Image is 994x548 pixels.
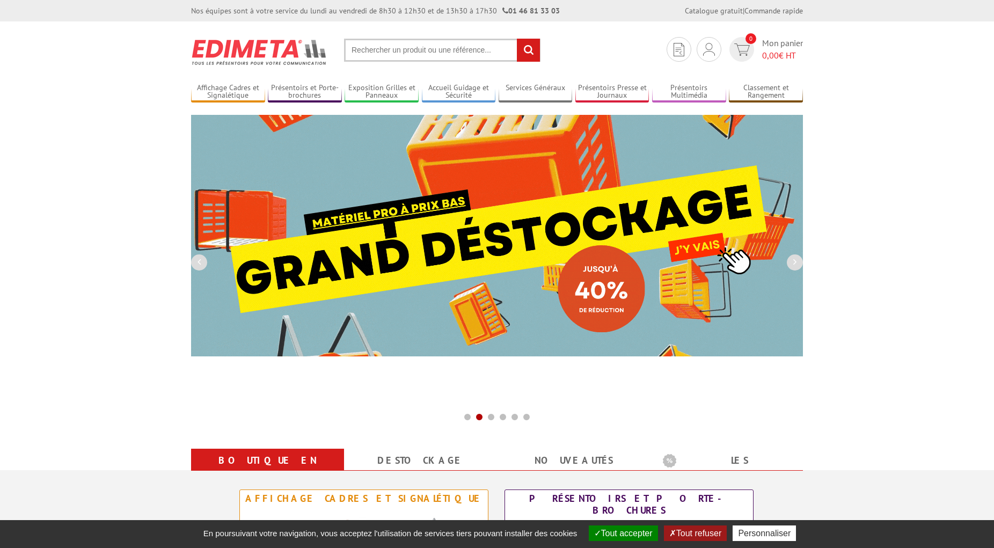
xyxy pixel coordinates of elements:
span: Mon panier [762,37,803,62]
a: Catalogue gratuit [685,6,743,16]
input: Rechercher un produit ou une référence... [344,39,540,62]
a: Présentoirs Multimédia [652,83,726,101]
div: Affichage Cadres et Signalétique [243,493,485,505]
button: Tout accepter [589,525,658,541]
a: Commande rapide [744,6,803,16]
span: 0,00 [762,50,779,61]
span: € HT [762,49,803,62]
img: devis rapide [703,43,715,56]
img: devis rapide [734,43,750,56]
button: Tout refuser [664,525,727,541]
a: Les promotions [663,451,790,489]
a: Boutique en ligne [204,451,331,489]
div: Présentoirs et Porte-brochures [508,493,750,516]
a: Exposition Grilles et Panneaux [345,83,419,101]
a: Classement et Rangement [729,83,803,101]
strong: 01 46 81 33 03 [502,6,560,16]
div: Nos équipes sont à votre service du lundi au vendredi de 8h30 à 12h30 et de 13h30 à 17h30 [191,5,560,16]
a: Destockage [357,451,484,470]
span: En poursuivant votre navigation, vous acceptez l'utilisation de services tiers pouvant installer ... [198,529,583,538]
span: 0 [745,33,756,44]
a: Services Généraux [499,83,573,101]
div: | [685,5,803,16]
input: rechercher [517,39,540,62]
a: Présentoirs Presse et Journaux [575,83,649,101]
a: nouveautés [510,451,637,470]
b: Les promotions [663,451,797,472]
img: devis rapide [674,43,684,56]
a: devis rapide 0 Mon panier 0,00€ HT [727,37,803,62]
img: Présentoir, panneau, stand - Edimeta - PLV, affichage, mobilier bureau, entreprise [191,32,328,72]
a: Présentoirs et Porte-brochures [268,83,342,101]
a: Affichage Cadres et Signalétique [191,83,265,101]
a: Accueil Guidage et Sécurité [422,83,496,101]
button: Personnaliser (fenêtre modale) [733,525,796,541]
